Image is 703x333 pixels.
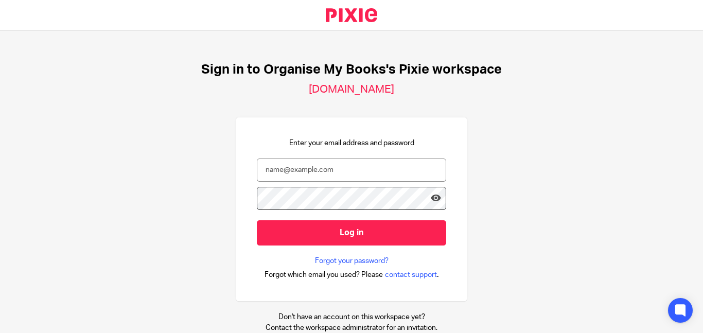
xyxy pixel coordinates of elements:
p: Contact the workspace administrator for an invitation. [266,323,437,333]
div: . [265,269,439,281]
span: contact support [385,270,437,280]
input: Log in [257,220,446,246]
p: Enter your email address and password [289,138,414,148]
h1: Sign in to Organise My Books's Pixie workspace [201,62,502,78]
input: name@example.com [257,159,446,182]
p: Don't have an account on this workspace yet? [266,312,437,322]
h2: [DOMAIN_NAME] [309,83,394,96]
span: Forgot which email you used? Please [265,270,383,280]
a: Forgot your password? [315,256,389,266]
